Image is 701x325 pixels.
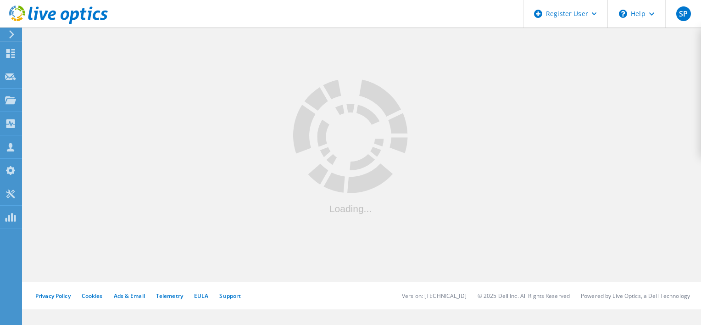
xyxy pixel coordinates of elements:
[156,292,183,300] a: Telemetry
[114,292,145,300] a: Ads & Email
[35,292,71,300] a: Privacy Policy
[478,292,570,300] li: © 2025 Dell Inc. All Rights Reserved
[194,292,208,300] a: EULA
[679,10,688,17] span: SP
[619,10,627,18] svg: \n
[9,19,108,26] a: Live Optics Dashboard
[219,292,241,300] a: Support
[402,292,467,300] li: Version: [TECHNICAL_ID]
[82,292,103,300] a: Cookies
[293,203,408,213] div: Loading...
[581,292,690,300] li: Powered by Live Optics, a Dell Technology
